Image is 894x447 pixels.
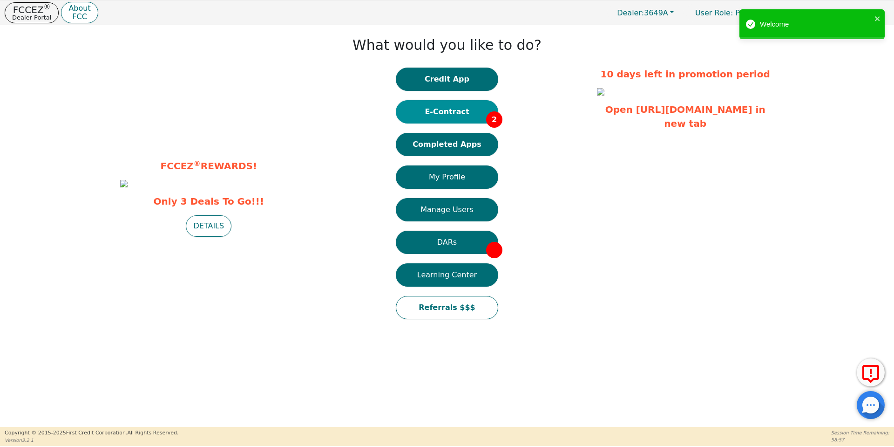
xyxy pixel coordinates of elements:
button: AboutFCC [61,2,98,24]
p: FCCEZ [12,5,51,14]
button: E-Contract2 [396,100,498,124]
button: Dealer:3649A [607,6,684,20]
span: Dealer: [617,8,644,17]
span: 3649A [617,8,668,17]
button: Completed Apps [396,133,498,156]
button: My Profile [396,165,498,189]
span: User Role : [695,8,733,17]
p: FCC [68,13,90,21]
h1: What would you like to do? [352,37,542,54]
button: DETAILS [186,215,231,237]
button: 3649A:[PERSON_NAME] [776,6,889,20]
button: Credit App [396,68,498,91]
span: Only 3 Deals To Go!!! [120,194,297,208]
img: 114fe3ea-7cd3-45d0-9e50-71bd4cbb0b00 [120,180,128,187]
p: Session Time Remaining: [831,429,889,436]
button: Learning Center [396,263,498,287]
img: 057bbc58-6a10-4bd8-8020-603770ae65fb [597,88,604,96]
p: Copyright © 2015- 2025 First Credit Corporation. [5,429,178,437]
span: 2 [486,111,502,128]
button: Referrals $$$ [396,296,498,319]
span: All Rights Reserved. [127,430,178,436]
button: Report Error to FCC [857,358,885,386]
p: 10 days left in promotion period [597,67,774,81]
p: 58:57 [831,436,889,443]
sup: ® [44,3,51,11]
button: close [874,13,881,24]
a: Open [URL][DOMAIN_NAME] in new tab [605,104,765,129]
sup: ® [194,159,201,168]
button: DARs [396,231,498,254]
p: Dealer Portal [12,14,51,21]
div: Welcome [760,19,872,30]
button: FCCEZ®Dealer Portal [5,2,59,23]
p: Version 3.2.1 [5,437,178,444]
p: FCCEZ REWARDS! [120,159,297,173]
p: About [68,5,90,12]
a: User Role: Primary [686,4,773,22]
p: Primary [686,4,773,22]
button: Manage Users [396,198,498,221]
